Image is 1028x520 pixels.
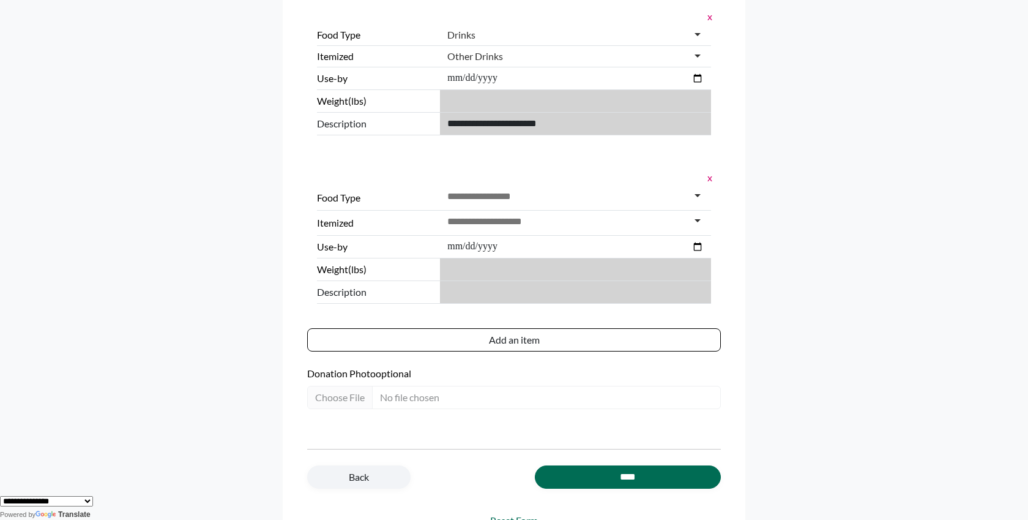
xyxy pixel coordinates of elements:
[447,29,475,41] div: Drinks
[35,511,58,519] img: Google Translate
[35,510,91,519] a: Translate
[317,94,435,108] label: Weight
[307,465,411,489] a: Back
[317,116,435,131] span: Description
[317,49,435,64] label: Itemized
[704,9,711,24] button: x
[317,216,435,230] label: Itemized
[317,262,435,277] label: Weight
[348,95,367,107] span: (lbs)
[307,366,721,381] label: Donation Photo
[447,50,503,62] div: Other Drinks
[376,367,411,379] span: optional
[307,328,721,352] button: Add an item
[348,263,367,275] span: (lbs)
[317,239,435,254] label: Use-by
[317,190,435,205] label: Food Type
[317,28,435,42] label: Food Type
[704,170,711,186] button: x
[317,285,435,300] span: Description
[317,71,435,86] label: Use-by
